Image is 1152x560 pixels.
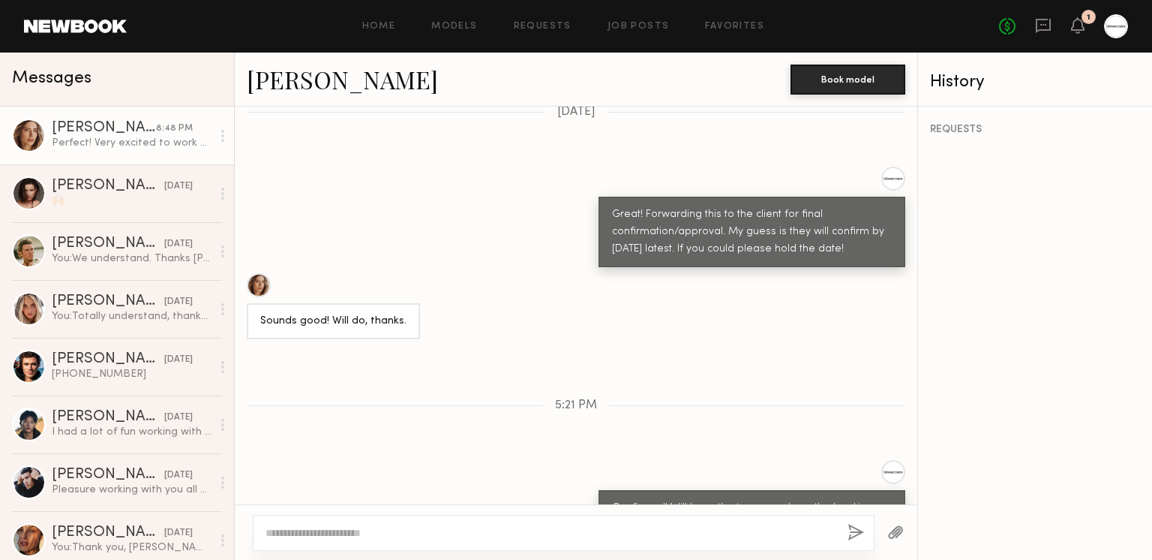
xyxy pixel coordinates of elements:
div: Sounds good! Will do, thanks. [260,313,406,330]
div: I had a lot of fun working with you and the team [DATE]. Thank you for the opportunity! [52,425,211,439]
div: [PERSON_NAME] [52,468,164,483]
a: Favorites [705,22,764,32]
div: Pleasure working with you all had a blast! [52,483,211,497]
a: Models [431,22,477,32]
button: Book model [790,65,905,95]
div: [DATE] [164,295,193,309]
div: [DATE] [164,411,193,425]
div: 🙌🏻 [52,194,211,208]
div: You: Thank you, [PERSON_NAME]! [52,540,211,555]
a: Requests [514,22,571,32]
span: 5:21 PM [555,399,597,412]
div: Great! Forwarding this to the client for final confirmation/approval. My guess is they will confi... [612,206,892,258]
div: 1 [1087,14,1090,22]
div: [PERSON_NAME] [52,179,164,194]
span: Messages [12,70,91,87]
div: [PERSON_NAME] [52,121,156,136]
div: Confirmed! Will have the team send you the booking request here during the day [DATE]! [612,500,892,534]
div: [DATE] [164,353,193,367]
div: [PERSON_NAME] [52,525,164,540]
a: Book model [790,72,905,85]
div: [DATE] [164,237,193,251]
div: Perfect! Very excited to work with you! [52,136,211,150]
div: [PERSON_NAME] [52,352,164,367]
div: [DATE] [164,179,193,194]
div: History [930,74,1140,91]
a: Home [362,22,396,32]
div: [PHONE_NUMBER] [52,367,211,381]
div: You: Totally understand, thanks [PERSON_NAME]! [52,309,211,324]
a: Job Posts [607,22,670,32]
div: [PERSON_NAME] [52,294,164,309]
div: You: We understand. Thanks [PERSON_NAME]! [52,251,211,266]
a: [PERSON_NAME] [247,63,438,95]
div: [PERSON_NAME] [52,236,164,251]
div: [DATE] [164,526,193,540]
div: 8:48 PM [156,122,193,136]
div: REQUESTS [930,125,1140,135]
div: [DATE] [164,468,193,483]
span: [DATE] [557,106,595,119]
div: [PERSON_NAME] [52,410,164,425]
